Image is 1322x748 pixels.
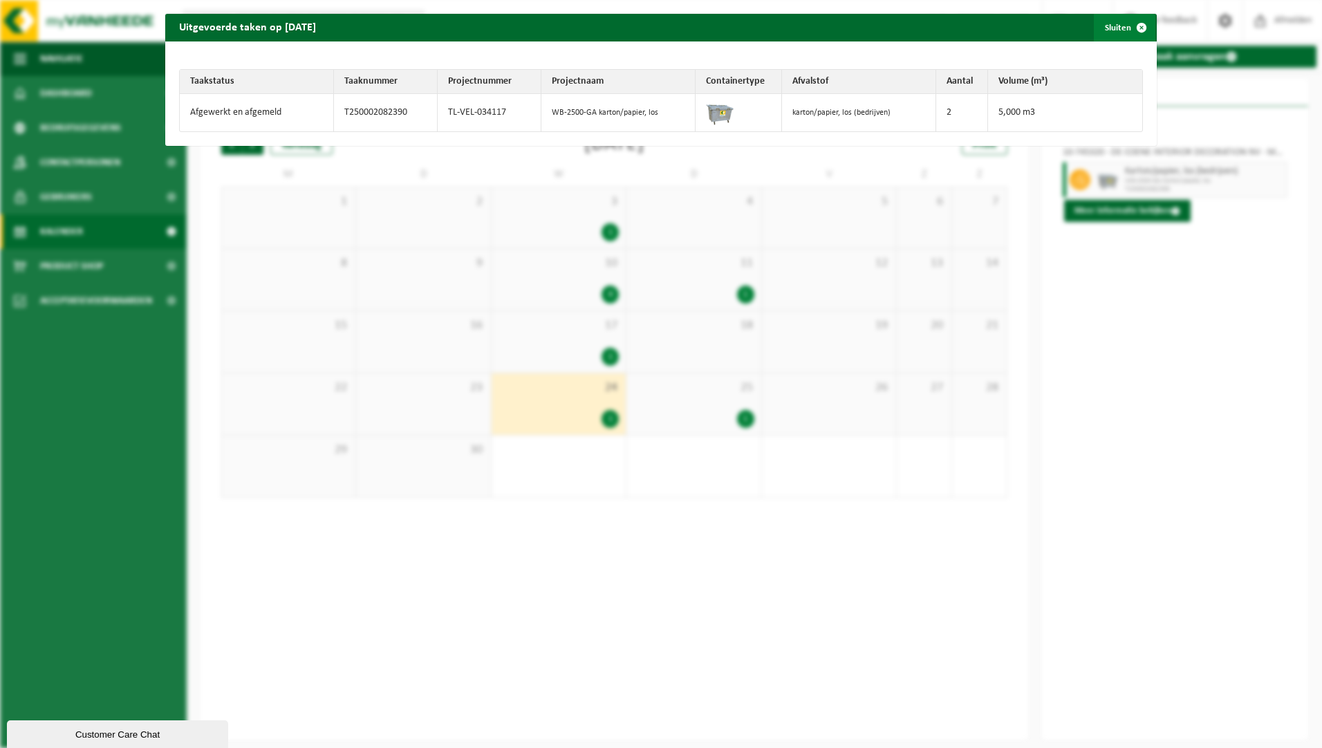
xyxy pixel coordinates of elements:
[936,94,988,131] td: 2
[706,97,734,125] img: WB-2500-GAL-GY-01
[988,94,1142,131] td: 5,000 m3
[7,718,231,748] iframe: chat widget
[438,70,541,94] th: Projectnummer
[782,70,936,94] th: Afvalstof
[541,70,696,94] th: Projectnaam
[180,94,334,131] td: Afgewerkt en afgemeld
[696,70,782,94] th: Containertype
[334,70,438,94] th: Taaknummer
[782,94,936,131] td: karton/papier, los (bedrijven)
[180,70,334,94] th: Taakstatus
[438,94,541,131] td: TL-VEL-034117
[541,94,696,131] td: WB-2500-GA karton/papier, los
[334,94,438,131] td: T250002082390
[988,70,1142,94] th: Volume (m³)
[165,14,330,40] h2: Uitgevoerde taken op [DATE]
[936,70,988,94] th: Aantal
[1094,14,1155,41] button: Sluiten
